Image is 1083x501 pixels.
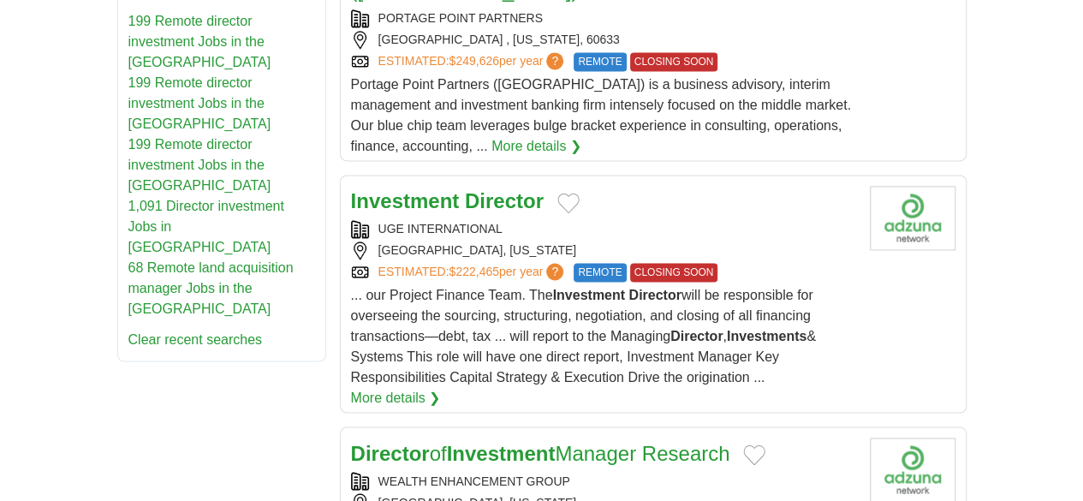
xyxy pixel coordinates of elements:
[546,263,563,280] span: ?
[449,265,498,278] span: $222,465
[351,31,856,49] div: [GEOGRAPHIC_DATA] , [US_STATE], 60633
[574,263,626,282] span: REMOTE
[870,186,955,250] img: Company logo
[491,136,581,157] a: More details ❯
[351,441,430,464] strong: Director
[630,263,718,282] span: CLOSING SOON
[351,288,816,385] span: ... our Project Finance Team. The will be responsible for overseeing the sourcing, structuring, n...
[465,189,544,212] strong: Director
[351,242,856,259] div: [GEOGRAPHIC_DATA], [US_STATE]
[128,137,271,193] a: 199 Remote director investment Jobs in the [GEOGRAPHIC_DATA]
[128,332,263,347] a: Clear recent searches
[628,288,681,302] strong: Director
[351,472,856,490] div: WEALTH ENHANCEMENT GROUP
[351,77,851,153] span: Portage Point Partners ([GEOGRAPHIC_DATA]) is a business advisory, interim management and investm...
[630,52,718,71] span: CLOSING SOON
[378,52,568,71] a: ESTIMATED:$249,626per year?
[447,441,556,464] strong: Investment
[670,329,723,343] strong: Director
[449,54,498,68] span: $249,626
[546,52,563,69] span: ?
[351,9,856,27] div: PORTAGE POINT PARTNERS
[557,193,580,213] button: Add to favorite jobs
[378,263,568,282] a: ESTIMATED:$222,465per year?
[351,189,460,212] strong: Investment
[128,260,294,316] a: 68 Remote land acquisition manager Jobs in the [GEOGRAPHIC_DATA]
[351,220,856,238] div: UGE INTERNATIONAL
[351,441,730,464] a: DirectorofInvestmentManager Research
[552,288,624,302] strong: Investment
[574,52,626,71] span: REMOTE
[128,14,271,69] a: 199 Remote director investment Jobs in the [GEOGRAPHIC_DATA]
[351,189,544,212] a: Investment Director
[743,444,765,465] button: Add to favorite jobs
[128,199,284,254] a: 1,091 Director investment Jobs in [GEOGRAPHIC_DATA]
[351,388,441,409] a: More details ❯
[128,75,271,131] a: 199 Remote director investment Jobs in the [GEOGRAPHIC_DATA]
[727,329,806,343] strong: Investments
